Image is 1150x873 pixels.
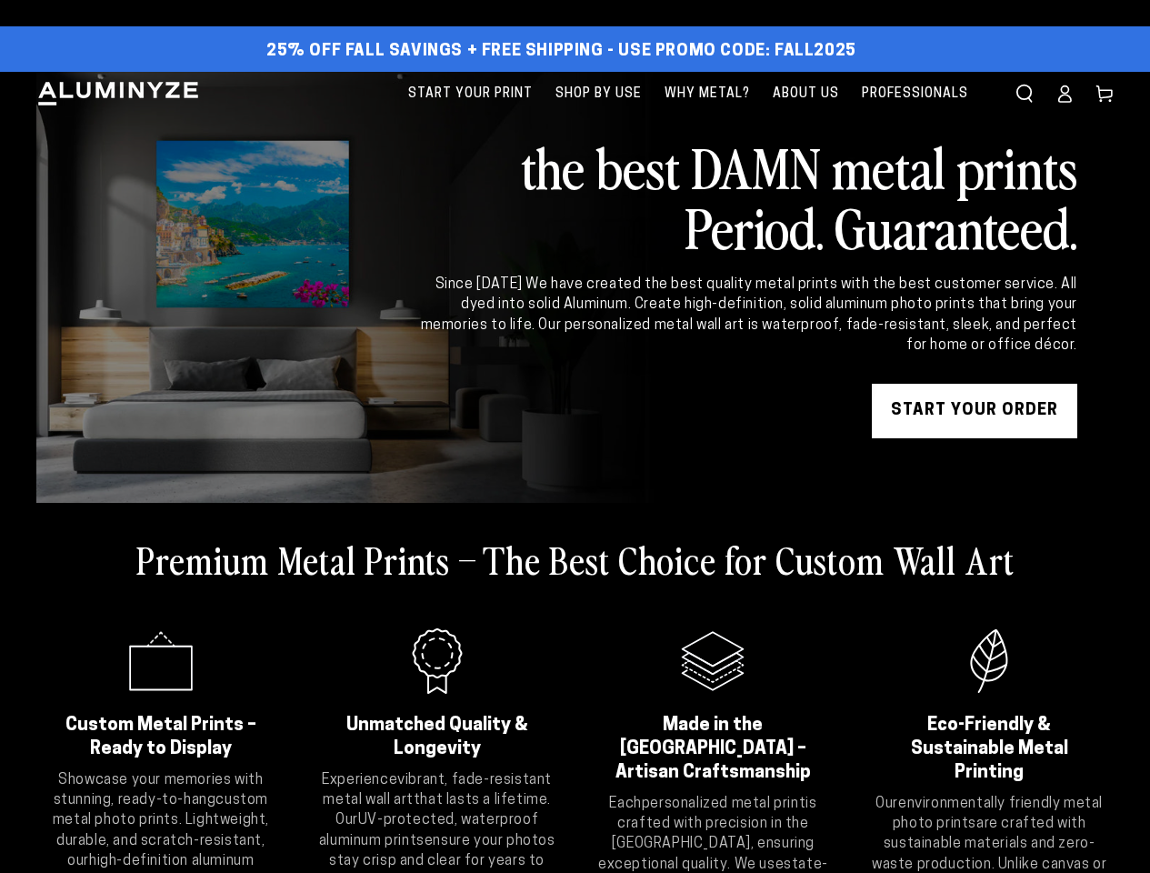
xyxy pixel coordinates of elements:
span: Start Your Print [408,83,533,105]
h2: Unmatched Quality & Longevity [335,714,539,761]
summary: Search our site [1005,74,1045,114]
a: Professionals [853,72,977,116]
a: START YOUR Order [872,384,1077,438]
a: Why Metal? [655,72,759,116]
strong: personalized metal print [642,797,805,811]
span: Why Metal? [665,83,750,105]
div: Since [DATE] We have created the best quality metal prints with the best customer service. All dy... [417,275,1077,356]
h2: Custom Metal Prints – Ready to Display [59,714,263,761]
span: Professionals [862,83,968,105]
strong: vibrant, fade-resistant metal wall art [323,773,552,808]
a: Shop By Use [546,72,651,116]
a: Start Your Print [399,72,542,116]
span: Shop By Use [555,83,642,105]
h2: the best DAMN metal prints Period. Guaranteed. [417,136,1077,256]
span: 25% off FALL Savings + Free Shipping - Use Promo Code: FALL2025 [266,42,856,62]
h2: Eco-Friendly & Sustainable Metal Printing [887,714,1091,785]
strong: UV-protected, waterproof aluminum prints [319,813,539,848]
h2: Premium Metal Prints – The Best Choice for Custom Wall Art [136,536,1015,583]
a: About Us [764,72,848,116]
img: Aluminyze [36,80,200,107]
strong: environmentally friendly metal photo prints [893,797,1103,831]
span: About Us [773,83,839,105]
h2: Made in the [GEOGRAPHIC_DATA] – Artisan Craftsmanship [612,714,815,785]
